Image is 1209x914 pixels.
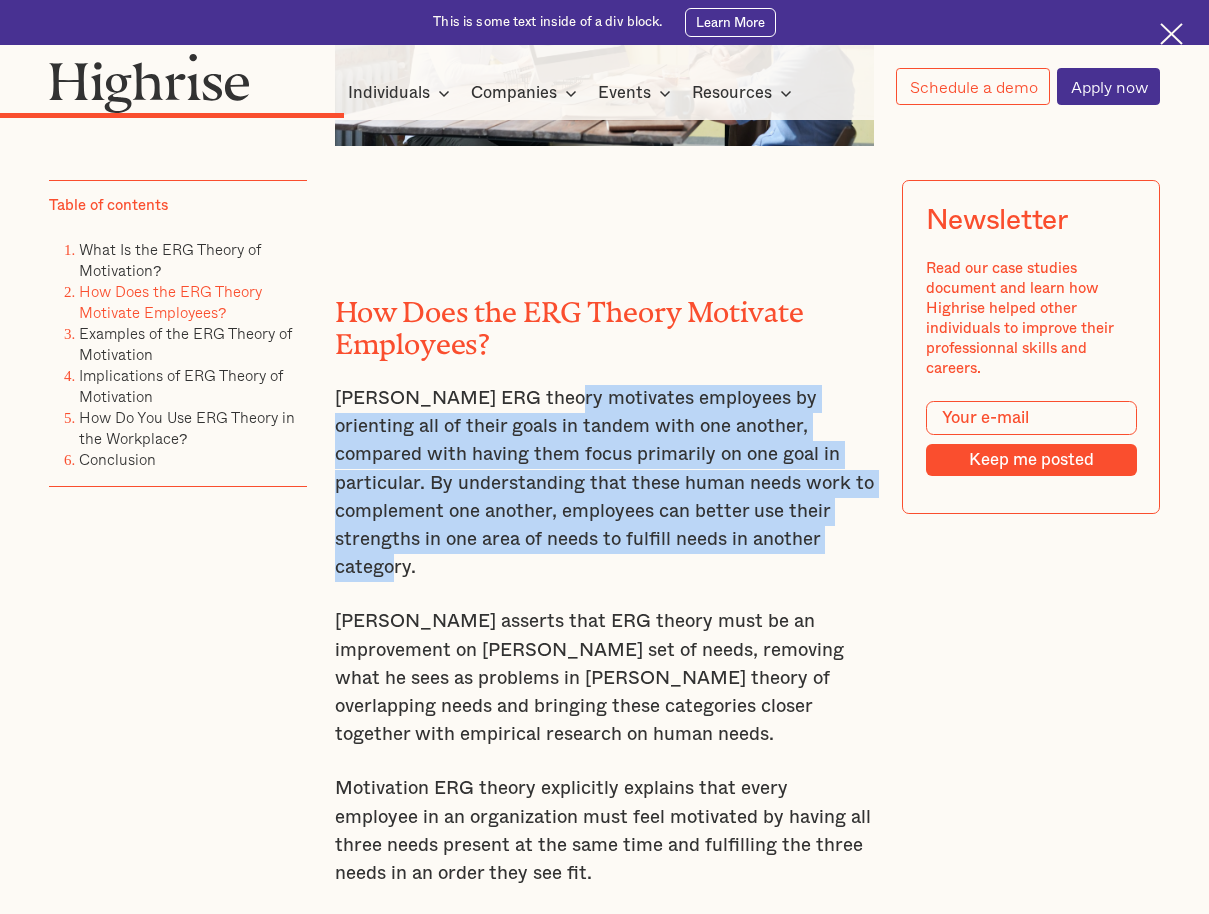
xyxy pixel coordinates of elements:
a: How Does the ERG Theory Motivate Employees? [79,280,262,324]
a: Learn More [685,8,776,37]
a: Conclusion [79,448,156,471]
div: Resources [692,81,798,105]
input: Your e-mail [925,401,1136,435]
div: Events [598,81,651,105]
div: Newsletter [925,204,1067,237]
div: Individuals [348,81,456,105]
div: Individuals [348,81,430,105]
img: Highrise logo [49,53,250,114]
div: Resources [692,81,772,105]
a: Apply now [1057,68,1160,105]
form: Modal Form [925,401,1136,476]
p: Motivation ERG theory explicitly explains that every employee in an organization must feel motiva... [335,775,875,888]
div: This is some text inside of a div block. [433,14,662,32]
a: Implications of ERG Theory of Motivation [79,364,283,408]
div: Companies [471,81,557,105]
img: Cross icon [1160,23,1183,46]
a: Examples of the ERG Theory of Motivation [79,322,292,366]
input: Keep me posted [925,444,1136,476]
p: [PERSON_NAME] asserts that ERG theory must be an improvement on [PERSON_NAME] set of needs, remov... [335,608,875,749]
div: Events [598,81,677,105]
a: Schedule a demo [896,68,1050,105]
div: Companies [471,81,583,105]
a: How Do You Use ERG Theory in the Workplace? [79,406,295,450]
a: What Is the ERG Theory of Motivation? [79,239,261,283]
p: [PERSON_NAME] ERG theory motivates employees by orienting all of their goals in tandem with one a... [335,385,875,582]
div: Read our case studies document and learn how Highrise helped other individuals to improve their p... [925,259,1136,379]
div: Table of contents [49,196,168,216]
h2: How Does the ERG Theory Motivate Employees? [335,289,875,353]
